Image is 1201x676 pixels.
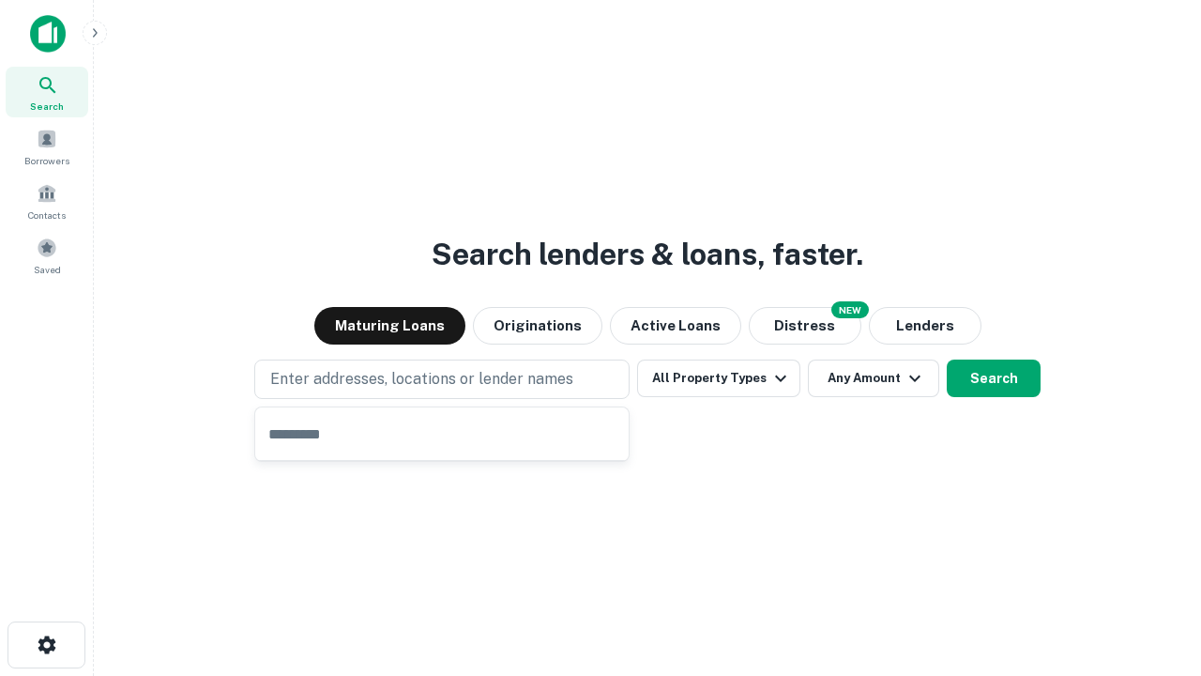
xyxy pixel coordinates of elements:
p: Enter addresses, locations or lender names [270,368,573,391]
a: Contacts [6,176,88,226]
a: Search [6,67,88,117]
a: Borrowers [6,121,88,172]
a: Saved [6,230,88,281]
span: Saved [34,262,61,277]
button: Maturing Loans [314,307,465,345]
button: Originations [473,307,602,345]
iframe: Chat Widget [1107,466,1201,556]
button: Search distressed loans with lien and other non-mortgage details. [749,307,861,345]
span: Contacts [28,207,66,223]
button: Enter addresses, locations or lender names [254,360,630,399]
h3: Search lenders & loans, faster. [432,232,863,277]
button: All Property Types [637,360,800,397]
img: capitalize-icon.png [30,15,66,53]
button: Any Amount [808,360,939,397]
button: Lenders [869,307,981,345]
span: Borrowers [24,153,69,168]
button: Search [947,360,1041,397]
span: Search [30,99,64,114]
button: Active Loans [610,307,741,345]
div: NEW [831,301,869,318]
